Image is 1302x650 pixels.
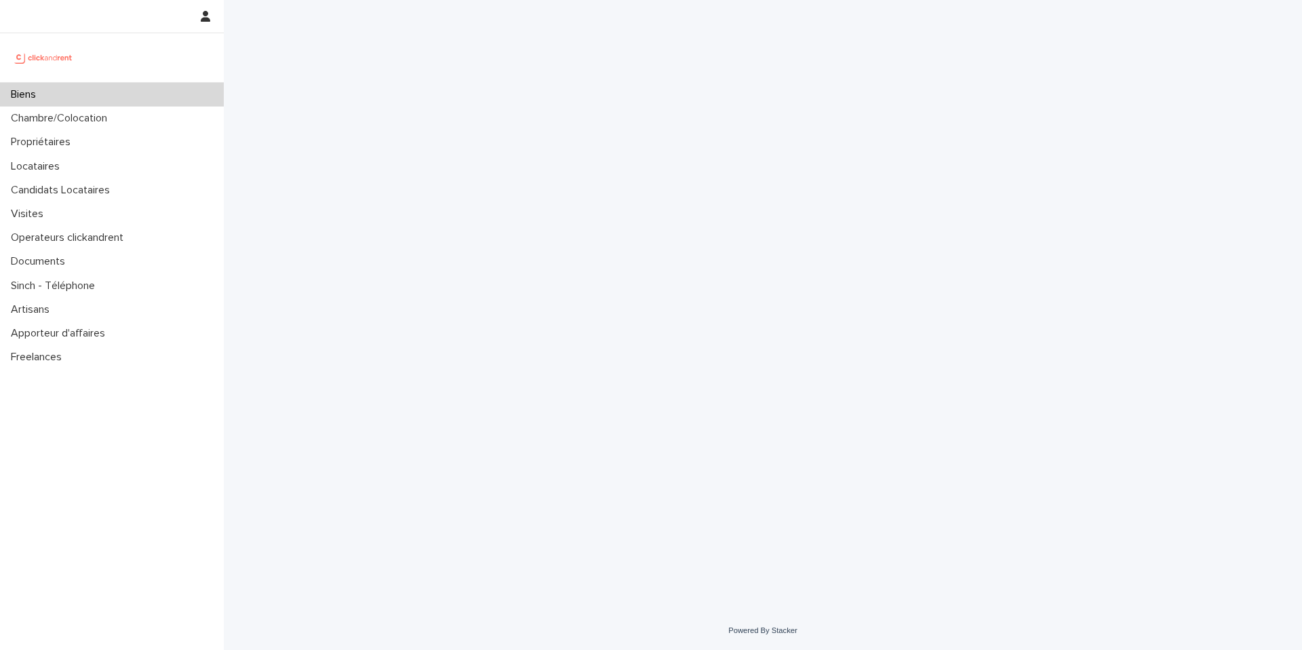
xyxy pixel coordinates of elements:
p: Candidats Locataires [5,184,121,197]
p: Visites [5,208,54,221]
p: Operateurs clickandrent [5,231,134,244]
p: Propriétaires [5,136,81,149]
p: Chambre/Colocation [5,112,118,125]
p: Apporteur d'affaires [5,327,116,340]
img: UCB0brd3T0yccxBKYDjQ [11,44,77,71]
p: Biens [5,88,47,101]
p: Artisans [5,303,60,316]
p: Sinch - Téléphone [5,280,106,292]
p: Freelances [5,351,73,364]
p: Documents [5,255,76,268]
a: Powered By Stacker [728,626,797,634]
p: Locataires [5,160,71,173]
